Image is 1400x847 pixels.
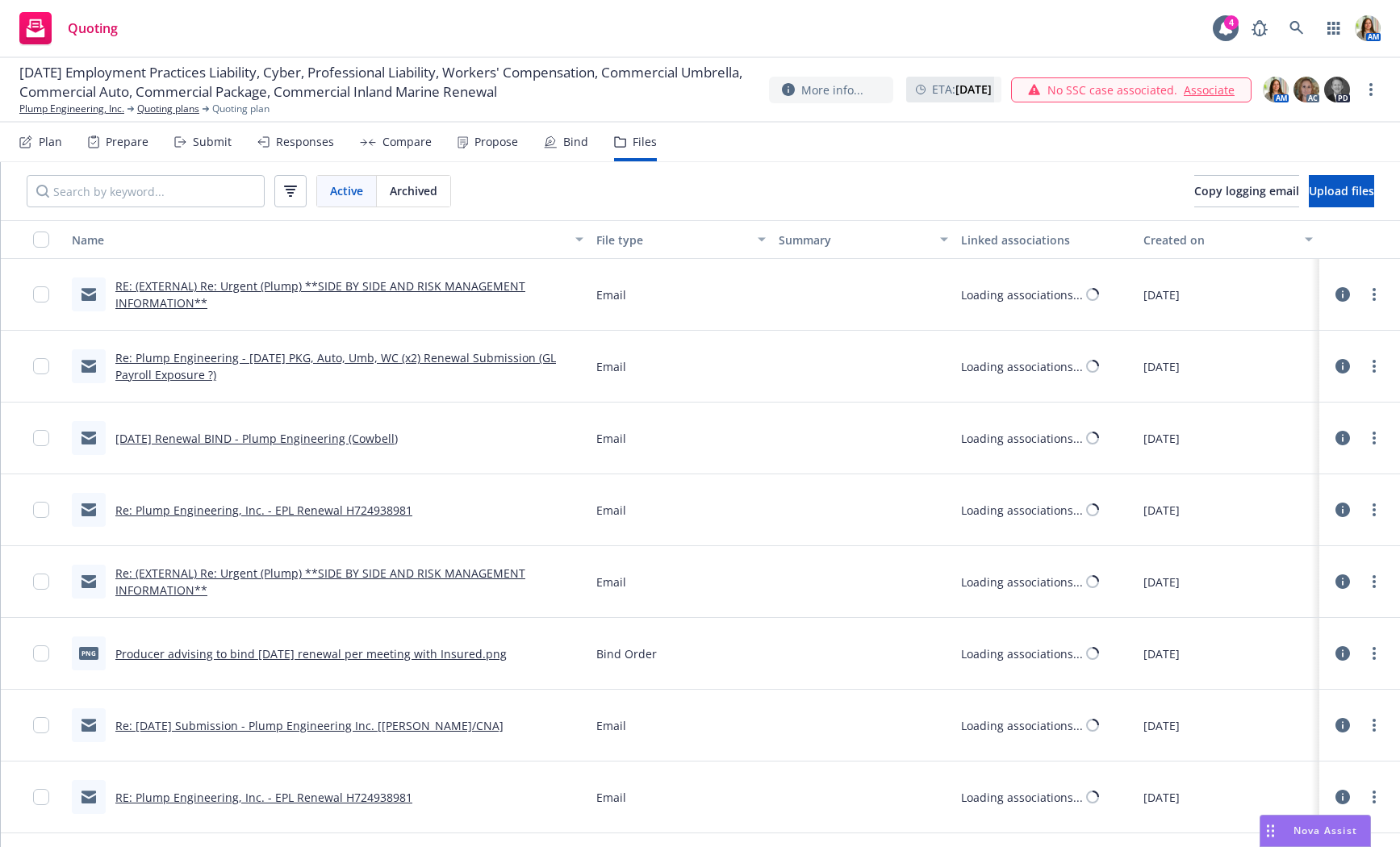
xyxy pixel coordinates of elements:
[382,136,432,148] div: Compare
[1143,717,1180,734] span: [DATE]
[961,574,1083,590] div: Loading associations...
[13,6,124,51] a: Quoting
[1355,15,1381,41] img: photo
[1263,77,1289,102] img: photo
[596,717,626,734] span: Email
[1293,77,1319,102] img: photo
[596,645,657,662] span: Bind Order
[961,430,1083,447] div: Loading associations...
[596,430,626,447] span: Email
[1260,815,1371,847] button: Nova Assist
[590,220,772,259] button: File type
[115,503,412,518] a: Re: Plump Engineering, Inc. - EPL Renewal H724938981
[1281,12,1313,44] a: Search
[1324,77,1350,102] img: photo
[1047,81,1177,98] span: No SSC case associated.
[19,63,756,102] span: [DATE] Employment Practices Liability, Cyber, Professional Liability, Workers' Compensation, Comm...
[330,182,363,199] span: Active
[212,102,270,116] span: Quoting plan
[115,718,504,733] a: Re: [DATE] Submission - Plump Engineering Inc. [[PERSON_NAME]/CNA]
[596,232,748,248] div: File type
[1194,175,1299,207] button: Copy logging email
[68,22,118,35] span: Quoting
[1364,716,1384,735] a: more
[1364,644,1384,663] a: more
[596,789,626,806] span: Email
[39,136,62,148] div: Plan
[33,430,49,446] input: Toggle Row Selected
[33,502,49,518] input: Toggle Row Selected
[563,136,588,148] div: Bind
[1143,645,1180,662] span: [DATE]
[1364,500,1384,519] a: more
[961,502,1083,519] div: Loading associations...
[1364,285,1384,304] a: more
[193,136,232,148] div: Submit
[115,565,525,598] a: Re: (EXTERNAL) Re: Urgent (Plump) **SIDE BY SIDE AND RISK MANAGEMENT INFORMATION**
[955,220,1137,259] button: Linked associations
[961,645,1083,662] div: Loading associations...
[932,81,992,98] span: ETA :
[33,574,49,590] input: Toggle Row Selected
[65,220,590,259] button: Name
[115,278,525,311] a: RE: (EXTERNAL) Re: Urgent (Plump) **SIDE BY SIDE AND RISK MANAGEMENT INFORMATION**
[33,645,49,661] input: Toggle Row Selected
[106,136,148,148] div: Prepare
[390,182,437,199] span: Archived
[1143,574,1180,590] span: [DATE]
[1243,12,1276,44] a: Report a Bug
[1143,430,1180,447] span: [DATE]
[115,350,556,382] a: Re: Plump Engineering - [DATE] PKG, Auto, Umb, WC (x2) Renewal Submission (GL Payroll Exposure ?)
[961,717,1083,734] div: Loading associations...
[276,136,334,148] div: Responses
[633,136,657,148] div: Files
[1143,232,1295,248] div: Created on
[115,646,507,661] a: Producer advising to bind [DATE] renewal per meeting with Insured.png
[33,286,49,302] input: Toggle Row Selected
[72,232,566,248] div: Name
[1224,15,1239,30] div: 4
[961,358,1083,375] div: Loading associations...
[769,77,893,103] button: More info...
[961,789,1083,806] div: Loading associations...
[1143,789,1180,806] span: [DATE]
[1364,357,1384,376] a: more
[33,358,49,374] input: Toggle Row Selected
[596,574,626,590] span: Email
[801,81,863,98] span: More info...
[1260,816,1281,846] div: Drag to move
[79,647,98,659] span: png
[961,232,1130,248] div: Linked associations
[596,358,626,375] span: Email
[596,502,626,519] span: Email
[1309,175,1374,207] button: Upload files
[1137,220,1319,259] button: Created on
[1194,183,1299,198] span: Copy logging email
[474,136,518,148] div: Propose
[1361,80,1381,99] a: more
[115,431,398,446] a: [DATE] Renewal BIND - Plump Engineering (Cowbell)
[1143,502,1180,519] span: [DATE]
[19,102,124,116] a: Plump Engineering, Inc.
[115,790,412,805] a: RE: Plump Engineering, Inc. - EPL Renewal H724938981
[772,220,955,259] button: Summary
[33,232,49,248] input: Select all
[1293,824,1357,837] span: Nova Assist
[33,789,49,805] input: Toggle Row Selected
[961,286,1083,303] div: Loading associations...
[1318,12,1350,44] a: Switch app
[1364,428,1384,448] a: more
[1143,286,1180,303] span: [DATE]
[779,232,930,248] div: Summary
[1364,787,1384,807] a: more
[33,717,49,733] input: Toggle Row Selected
[596,286,626,303] span: Email
[1309,183,1374,198] span: Upload files
[1184,81,1235,98] a: Associate
[955,81,992,97] strong: [DATE]
[27,175,265,207] input: Search by keyword...
[1364,572,1384,591] a: more
[1143,358,1180,375] span: [DATE]
[137,102,199,116] a: Quoting plans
